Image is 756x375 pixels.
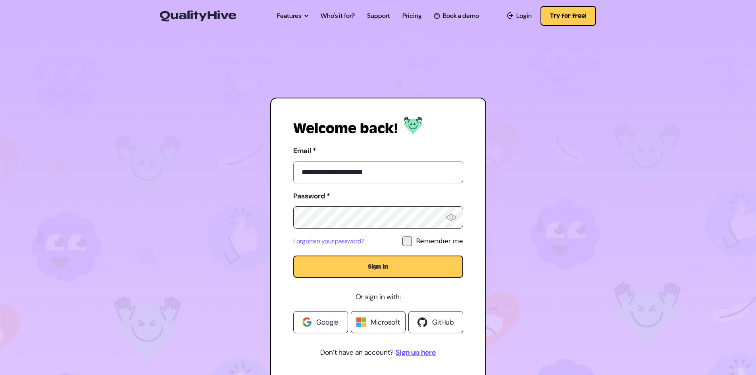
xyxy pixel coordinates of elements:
img: Reveal Password [446,214,456,221]
p: Don’t have an account? [293,346,463,359]
img: QualityHive - Bug Tracking Tool [160,10,236,21]
label: Password * [293,190,463,202]
h1: Welcome back! [293,121,398,137]
a: Microsoft [351,311,406,333]
button: Try for free! [541,6,596,26]
div: Remember me [416,237,463,246]
span: GitHub [432,317,454,328]
a: GitHub [408,311,463,333]
a: Pricing [402,11,422,21]
p: Or sign in with: [293,290,463,303]
img: Windows [356,317,366,327]
img: Github [417,317,427,327]
button: Sign in [293,256,463,278]
label: Email * [293,144,463,157]
a: Google [293,311,348,333]
a: Who's it for? [321,11,355,21]
span: Login [516,11,532,21]
img: Log in to QualityHive [404,117,423,135]
img: Book a QualityHive Demo [434,13,439,18]
a: Book a demo [434,11,479,21]
a: Login [507,11,532,21]
a: Sign up here [396,346,436,359]
img: Google [302,317,312,327]
span: Google [316,317,339,328]
a: Forgotten your password? [293,237,364,246]
span: Microsoft [371,317,400,328]
a: Support [367,11,390,21]
a: Features [277,11,308,21]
